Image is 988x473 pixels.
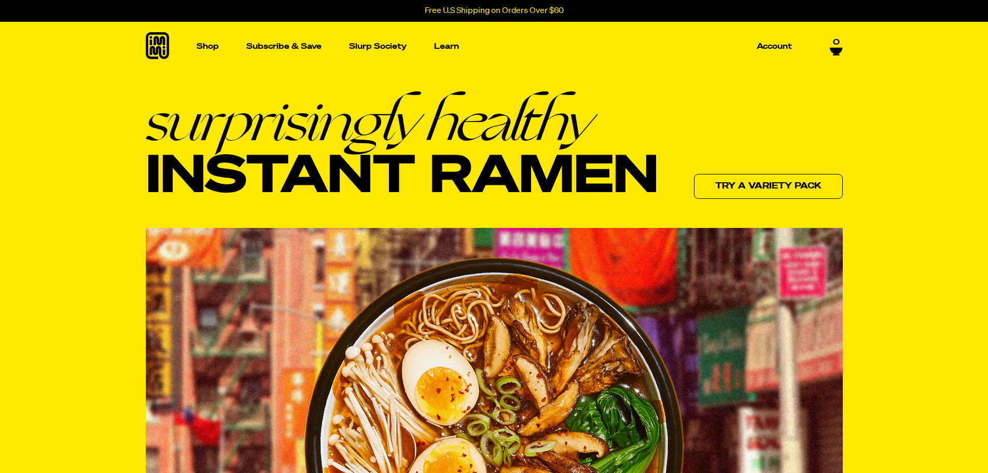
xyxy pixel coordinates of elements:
[242,38,326,55] a: Subscribe & Save
[757,43,792,50] p: Account
[246,43,322,50] p: Subscribe & Save
[425,6,564,16] p: Free U.S Shipping on Orders Over $60
[349,43,407,50] p: Slurp Society
[192,22,223,71] a: Shop
[197,43,219,50] p: Shop
[694,174,843,199] a: Try a variety pack
[830,38,843,56] a: 0
[146,92,658,206] h1: Instant Ramen
[833,38,840,47] span: 0
[146,92,658,149] em: surprisingly healthy
[192,22,796,71] nav: Main navigation
[345,38,411,55] a: Slurp Society
[434,43,459,50] p: Learn
[430,22,463,71] a: Learn
[753,38,796,55] a: Account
